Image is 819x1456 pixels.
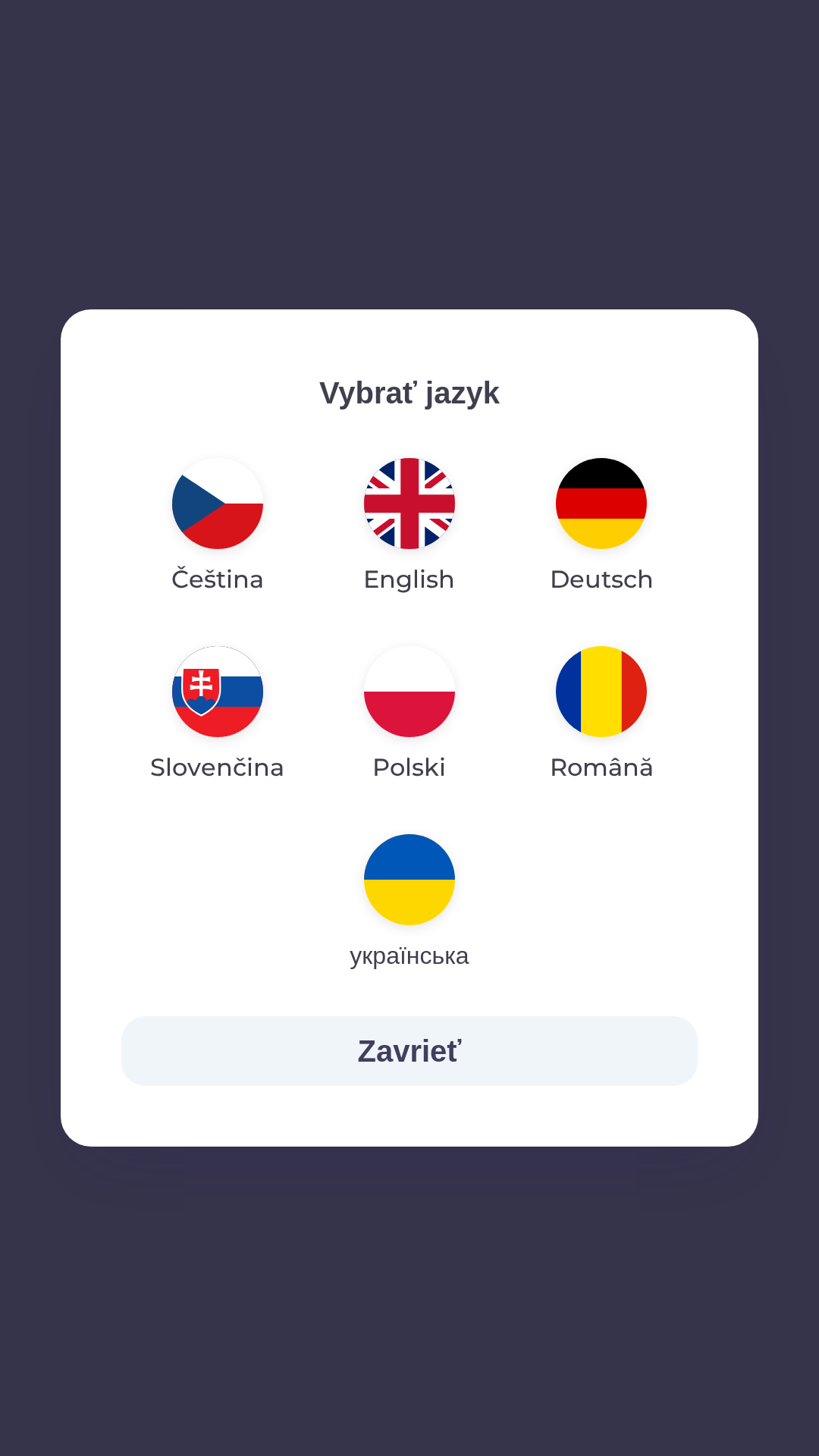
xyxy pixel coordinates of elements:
[135,446,300,610] button: Čeština
[121,370,698,416] p: Vybrať jazyk
[364,646,455,737] img: pl flag
[172,458,263,549] img: cs flag
[372,749,446,786] p: Polski
[121,634,313,798] button: Slovenčina
[328,634,491,798] button: Polski
[313,822,505,986] button: українська
[550,561,654,598] p: Deutsch
[513,446,690,610] button: Deutsch
[556,458,647,549] img: de flag
[171,561,264,598] p: Čeština
[350,937,469,974] p: українська
[172,646,263,737] img: sk flag
[364,458,455,549] img: en flag
[363,561,455,598] p: English
[364,834,455,925] img: uk flag
[556,646,647,737] img: ro flag
[121,1016,698,1086] button: Zavrieť
[150,749,284,786] p: Slovenčina
[327,446,491,610] button: English
[550,749,654,786] p: Română
[513,634,690,798] button: Română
